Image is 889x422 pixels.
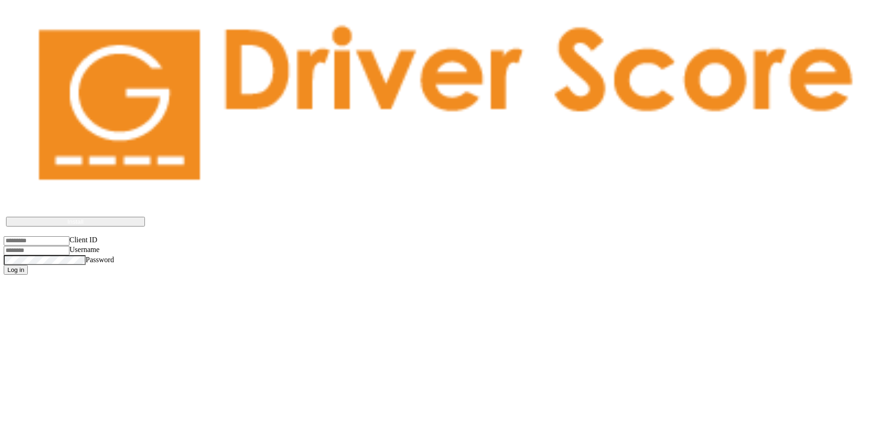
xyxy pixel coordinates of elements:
[69,236,97,244] label: Client ID
[6,217,145,227] button: Install
[86,256,114,264] label: Password
[4,265,28,275] button: Log in
[15,204,874,212] p: Driver Score works best if installed on the device
[69,246,100,253] label: Username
